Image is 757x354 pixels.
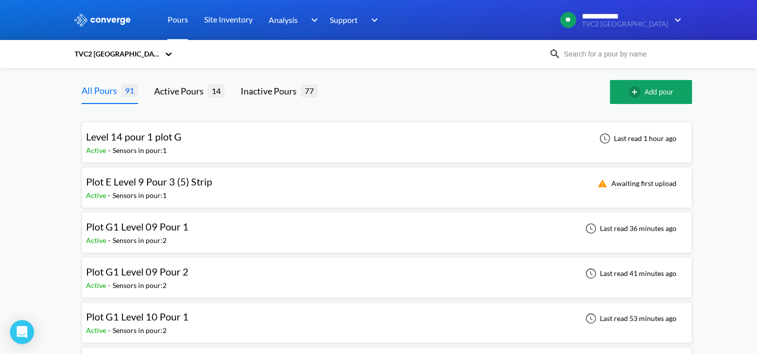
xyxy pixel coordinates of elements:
[269,13,298,26] span: Analysis
[549,48,561,60] img: icon-search.svg
[580,222,679,234] div: Last read 36 minutes ago
[304,14,320,26] img: downArrow.svg
[86,191,108,199] span: Active
[108,146,113,154] span: -
[591,177,679,189] div: Awaiting first upload
[154,84,208,98] div: Active Pours
[301,84,318,97] span: 77
[113,190,167,201] div: Sensors in pour: 1
[365,14,381,26] img: downArrow.svg
[108,281,113,289] span: -
[74,13,132,26] img: logo_ewhite.svg
[594,132,679,144] div: Last read 1 hour ago
[113,325,167,336] div: Sensors in pour: 2
[121,84,138,96] span: 91
[582,20,668,28] span: TVC2 [GEOGRAPHIC_DATA]
[86,265,189,277] span: Plot G1 Level 09 Pour 2
[82,133,692,142] a: Level 14 pour 1 plot GActive-Sensors in pour:1Last read 1 hour ago
[113,145,167,156] div: Sensors in pour: 1
[86,175,212,187] span: Plot E Level 9 Pour 3 (5) Strip
[86,146,108,154] span: Active
[628,86,644,98] img: add-circle-outline.svg
[113,280,167,291] div: Sensors in pour: 2
[86,281,108,289] span: Active
[82,268,692,277] a: Plot G1 Level 09 Pour 2Active-Sensors in pour:2Last read 41 minutes ago
[108,191,113,199] span: -
[108,236,113,244] span: -
[82,313,692,322] a: Plot G1 Level 10 Pour 1Active-Sensors in pour:2Last read 53 minutes ago
[668,14,684,26] img: downArrow.svg
[610,80,692,104] button: Add pour
[580,312,679,324] div: Last read 53 minutes ago
[82,178,692,187] a: Plot E Level 9 Pour 3 (5) StripActive-Sensors in pour:1Awaiting first upload
[74,48,160,59] div: TVC2 [GEOGRAPHIC_DATA]
[10,320,34,344] div: Open Intercom Messenger
[86,326,108,334] span: Active
[561,48,682,59] input: Search for a pour by name
[86,130,182,142] span: Level 14 pour 1 plot G
[108,326,113,334] span: -
[86,236,108,244] span: Active
[241,84,301,98] div: Inactive Pours
[86,220,189,232] span: Plot G1 Level 09 Pour 1
[208,84,225,97] span: 14
[82,223,692,232] a: Plot G1 Level 09 Pour 1Active-Sensors in pour:2Last read 36 minutes ago
[113,235,167,246] div: Sensors in pour: 2
[330,13,358,26] span: Support
[580,267,679,279] div: Last read 41 minutes ago
[86,310,189,322] span: Plot G1 Level 10 Pour 1
[82,83,121,97] div: All Pours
